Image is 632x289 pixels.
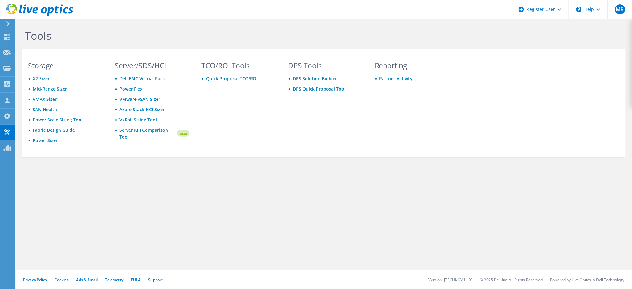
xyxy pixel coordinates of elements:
[576,7,582,12] svg: \n
[375,62,450,69] h3: Reporting
[293,76,337,81] a: DPS Solution Builder
[33,127,75,133] a: Fabric Design Guide
[55,277,69,282] a: Cookies
[28,62,103,69] h3: Storage
[379,76,413,81] a: Partner Activity
[288,62,363,69] h3: DPS Tools
[33,106,57,112] a: SAN Health
[119,127,176,140] a: Server KPI Comparison Tool
[148,277,163,282] a: Support
[33,137,58,143] a: Power Sizer
[201,62,276,69] h3: TCO/ROI Tools
[33,96,57,102] a: VMAX Sizer
[23,277,47,282] a: Privacy Policy
[119,86,142,92] a: Power Flex
[480,277,543,282] li: © 2025 Dell Inc. All Rights Reserved
[25,29,446,42] h1: Tools
[206,76,258,81] a: Quick Proposal TCO/ROI
[33,86,67,92] a: Mid-Range Sizer
[429,277,473,282] li: Version: [TECHNICAL_ID]
[76,277,98,282] a: Ads & Email
[33,76,50,81] a: X2 Sizer
[119,106,165,112] a: Azure Stack HCI Sizer
[176,126,190,141] img: new-badge.svg
[119,117,157,123] a: VxRail Sizing Tool
[115,62,190,69] h3: Server/SDS/HCI
[550,277,625,282] li: Powered by Live Optics, a Dell Technology
[615,4,625,14] span: MR
[131,277,141,282] a: EULA
[119,76,165,81] a: Dell EMC Virtual Rack
[105,277,123,282] a: Telemetry
[33,117,83,123] a: Power Scale Sizing Tool
[293,86,345,92] a: DPS Quick Proposal Tool
[119,96,160,102] a: VMware vSAN Sizer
